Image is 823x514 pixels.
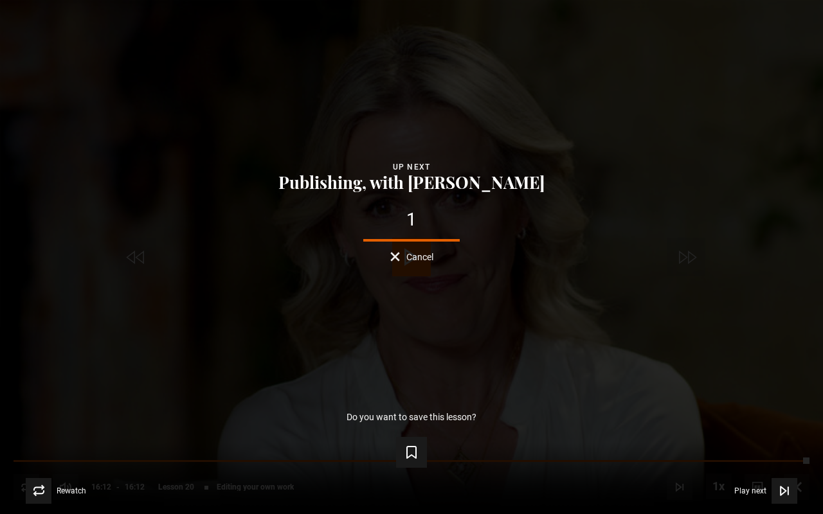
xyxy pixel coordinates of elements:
[26,478,86,504] button: Rewatch
[390,252,433,261] button: Cancel
[57,487,86,495] span: Rewatch
[347,412,476,421] p: Do you want to save this lesson?
[275,173,548,191] button: Publishing, with [PERSON_NAME]
[406,253,433,261] span: Cancel
[734,478,797,504] button: Play next
[734,487,766,495] span: Play next
[21,211,802,229] div: 1
[21,161,802,173] div: Up next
